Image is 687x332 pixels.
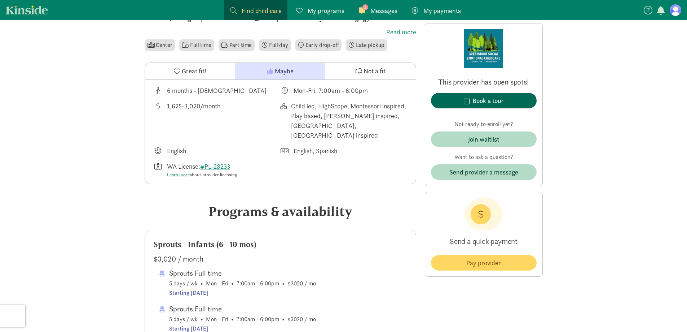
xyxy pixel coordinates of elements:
a: Kinside [6,5,48,14]
div: License number [154,161,281,178]
div: Sprouts - Infants (6 - 10 mos) [154,239,407,250]
p: This provider has open spots! [431,77,537,87]
button: Great fit! [145,63,235,79]
div: This provider's education philosophy [280,101,407,140]
span: Great fit! [182,66,206,76]
div: Book a tour [472,96,504,105]
img: Provider logo [464,29,503,68]
label: Read more [145,28,416,36]
button: Join waitlist [431,131,537,147]
div: English, Spanish [294,146,337,156]
div: Starting [DATE] [169,288,316,298]
div: Sprouts Full time [169,303,316,315]
div: WA License: [167,161,238,178]
p: Send a quick payment [431,230,537,252]
button: Book a tour [431,93,537,108]
li: Early drop-off [295,39,342,51]
div: Join waitlist [468,134,499,144]
div: Programs & availability [145,202,416,221]
li: Center [145,39,175,51]
button: Not a fit [325,63,415,79]
div: $3,020 / month [154,253,407,265]
span: Maybe [275,66,294,76]
span: 5 days / wk • Mon - Fri • 7:00am - 6:00pm • $3020 / mo [169,267,316,297]
div: Mon-Fri, 7:00am - 6:00pm [294,86,368,95]
a: #PL-28233 [200,162,230,171]
button: Maybe [235,63,325,79]
span: Not a fit [364,66,386,76]
div: Languages taught [154,146,281,156]
div: Class schedule [280,86,407,95]
span: Send provider a message [449,167,518,177]
li: Part time [219,39,255,51]
span: My payments [423,6,461,16]
div: Child led, HighScope, Montessori inspired, Play based, [PERSON_NAME] inspired, [GEOGRAPHIC_DATA],... [291,101,407,140]
li: Full time [179,39,214,51]
div: 1,625-3,020/month [167,101,220,140]
div: 6 months - [DEMOGRAPHIC_DATA] [167,86,267,95]
span: My programs [308,6,344,16]
li: Full day [259,39,291,51]
button: Send provider a message [431,164,537,180]
div: Sprouts Full time [169,267,316,279]
div: about provider licensing. [167,171,238,178]
p: Want to ask a question? [431,153,537,161]
div: Age range for children that this provider cares for [154,86,281,95]
span: Find child care [242,6,282,16]
p: Not ready to enroll yet? [431,120,537,129]
span: Pay provider [466,258,501,268]
span: 1 [362,4,368,10]
span: Messages [370,6,397,16]
a: Learn more [167,172,190,178]
div: Average tuition for this program [154,101,281,140]
div: Languages spoken [280,146,407,156]
div: English [167,146,186,156]
li: Late pickup [346,39,387,51]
